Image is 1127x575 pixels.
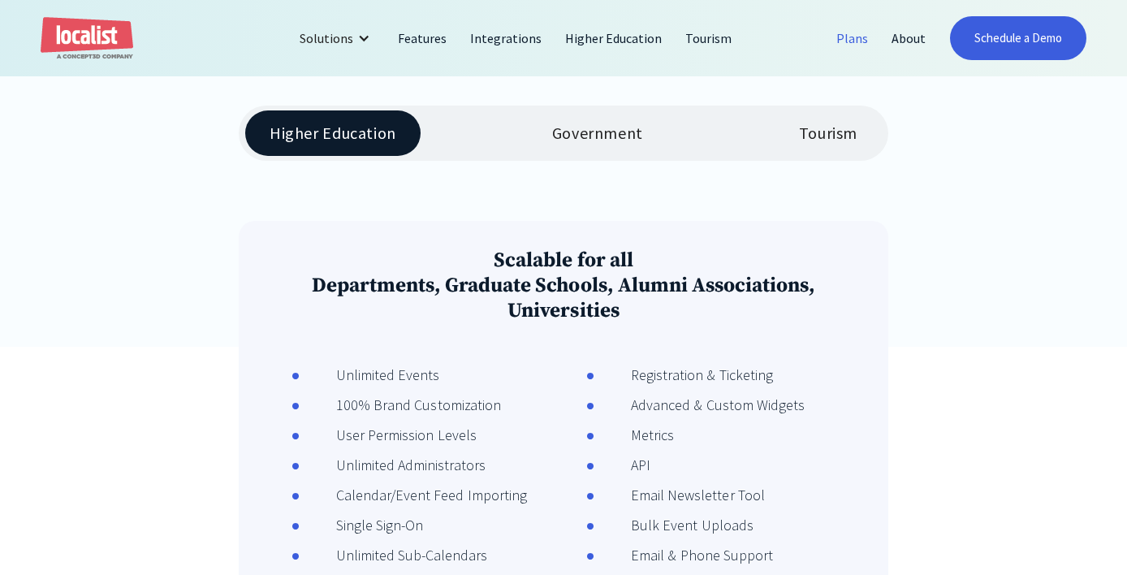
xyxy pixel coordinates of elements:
[880,19,938,58] a: About
[300,514,423,536] div: Single Sign-On
[259,248,868,323] h3: Scalable for all Departments, Graduate Schools, Alumni Associations, Universities
[300,364,440,386] div: Unlimited Events
[799,123,857,143] div: Tourism
[270,123,396,143] div: Higher Education
[554,19,675,58] a: Higher Education
[594,364,773,386] div: Registration & Ticketing
[594,454,650,476] div: API
[300,394,501,416] div: 100% Brand Customization
[41,17,133,60] a: home
[300,484,527,506] div: Calendar/Event Feed Importing
[594,484,765,506] div: Email Newsletter Tool
[300,544,488,566] div: Unlimited Sub-Calendars
[300,424,477,446] div: User Permission Levels
[825,19,880,58] a: Plans
[552,123,643,143] div: Government
[594,424,674,446] div: Metrics
[950,16,1087,60] a: Schedule a Demo
[594,394,805,416] div: Advanced & Custom Widgets
[594,544,773,566] div: Email & Phone Support
[594,514,753,536] div: Bulk Event Uploads
[674,19,744,58] a: Tourism
[459,19,554,58] a: Integrations
[300,28,353,48] div: Solutions
[300,454,486,476] div: Unlimited Administrators
[386,19,459,58] a: Features
[287,19,386,58] div: Solutions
